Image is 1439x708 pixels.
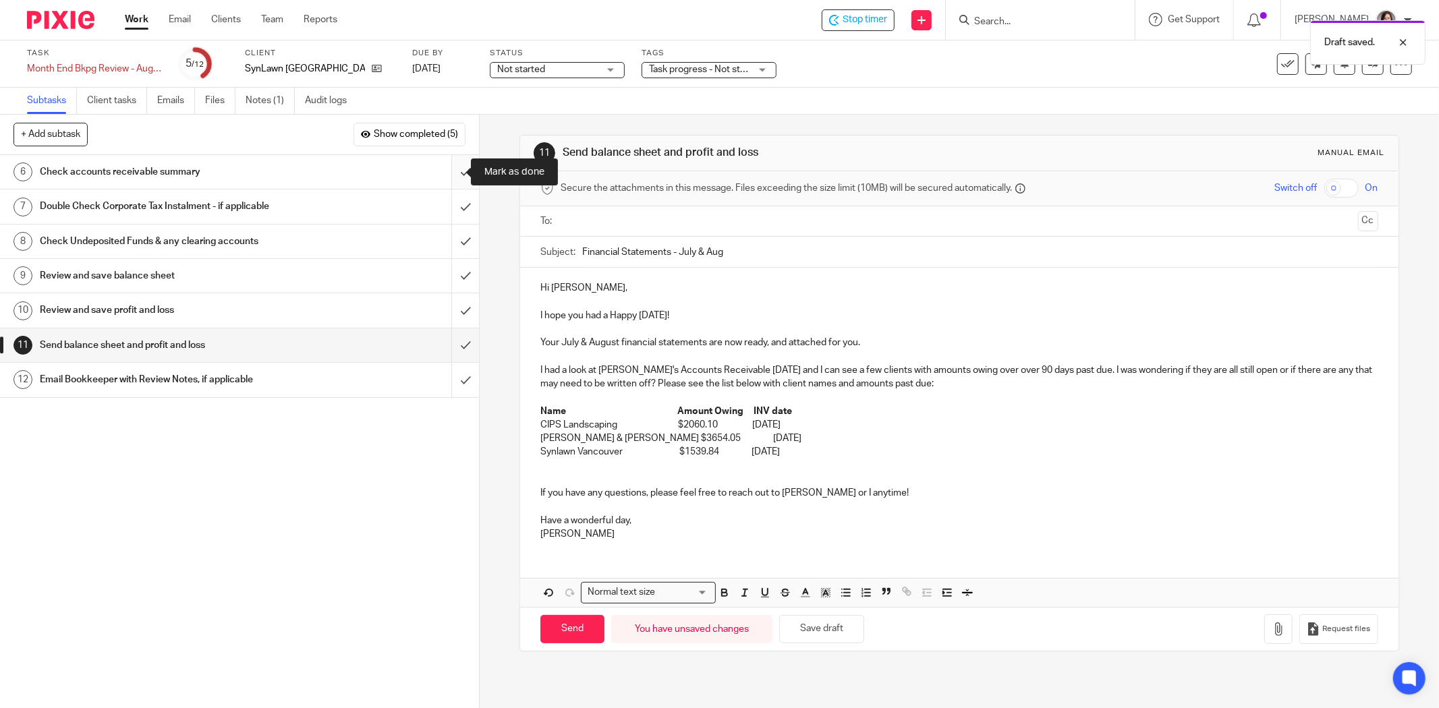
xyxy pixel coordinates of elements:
a: Files [205,88,235,114]
label: Due by [412,48,473,59]
div: 9 [13,266,32,285]
a: Subtasks [27,88,77,114]
p: Draft saved. [1324,36,1375,49]
a: Audit logs [305,88,357,114]
img: Pixie [27,11,94,29]
div: 12 [13,370,32,389]
p: [PERSON_NAME] & [PERSON_NAME] $3654.05 [DATE] [540,432,1378,445]
h1: Review and save profit and loss [40,300,306,320]
p: Hi [PERSON_NAME], [540,281,1378,295]
label: Tags [642,48,777,59]
button: Cc [1358,211,1378,231]
a: Work [125,13,148,26]
span: Show completed (5) [374,129,458,140]
label: Client [245,48,395,59]
div: Manual email [1318,148,1385,158]
small: /12 [192,61,204,68]
div: 6 [13,163,32,181]
button: Request files [1299,614,1378,645]
span: Normal text size [584,585,658,599]
div: 11 [534,142,555,164]
button: Save draft [779,615,864,644]
a: Reports [304,13,337,26]
a: Clients [211,13,241,26]
div: 5 [186,56,204,71]
strong: Name Amount Owing INV date [540,407,792,416]
div: You have unsaved changes [611,615,772,644]
span: Secure the attachments in this message. Files exceeding the size limit (10MB) will be secured aut... [561,181,1012,195]
label: Status [490,48,625,59]
h1: Email Bookkeeper with Review Notes, if applicable [40,370,306,390]
p: If you have any questions, please feel free to reach out to [PERSON_NAME] or I anytime! [540,486,1378,500]
p: CIPS Landscaping $2060.10 [DATE] [540,418,1378,432]
span: Task progress - Not started + 2 [649,65,777,74]
label: Task [27,48,162,59]
h1: Review and save balance sheet [40,266,306,286]
h1: Check accounts receivable summary [40,162,306,182]
div: 11 [13,336,32,355]
div: Month End Bkpg Review - August [27,62,162,76]
p: [PERSON_NAME] [540,527,1378,541]
p: I had a look at [PERSON_NAME]'s Accounts Receivable [DATE] and I can see a few clients with amoun... [540,363,1378,391]
div: Search for option [581,582,716,603]
a: Email [169,13,191,26]
span: Not started [497,65,545,74]
p: Your July & August financial statements are now ready, and attached for you. [540,336,1378,349]
a: Client tasks [87,88,147,114]
p: Have a wonderful day, [540,514,1378,527]
a: Notes (1) [246,88,295,114]
button: + Add subtask [13,123,88,146]
h1: Send balance sheet and profit and loss [563,146,988,160]
div: 8 [13,232,32,251]
label: Subject: [540,245,575,259]
span: Request files [1323,624,1371,635]
span: On [1365,181,1378,195]
p: I hope you had a Happy [DATE]! [540,309,1378,322]
div: SynLawn Vancouver Island - Month End Bkpg Review - August [822,9,895,31]
input: Search for option [659,585,708,599]
span: Switch off [1275,181,1318,195]
a: Emails [157,88,195,114]
h1: Check Undeposited Funds & any clearing accounts [40,231,306,252]
img: Danielle%20photo.jpg [1376,9,1397,31]
input: Send [540,615,604,644]
div: 7 [13,198,32,216]
a: Team [261,13,283,26]
p: SynLawn [GEOGRAPHIC_DATA] [245,62,365,76]
span: [DATE] [412,64,441,73]
h1: Send balance sheet and profit and loss [40,335,306,355]
label: To: [540,214,555,228]
p: Synlawn Vancouver $1539.84 [DATE] [540,445,1378,459]
h1: Double Check Corporate Tax Instalment - if applicable [40,196,306,216]
button: Show completed (5) [354,123,465,146]
div: 10 [13,301,32,320]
